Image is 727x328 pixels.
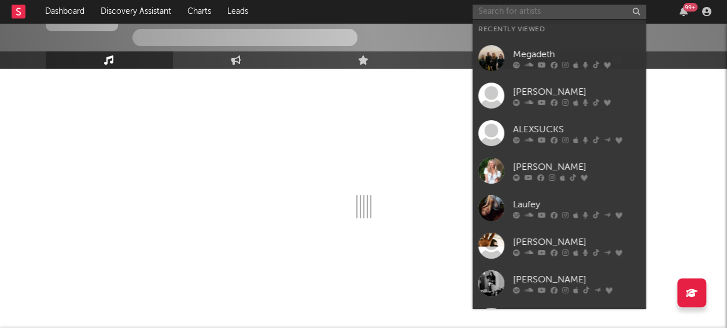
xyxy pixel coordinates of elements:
[473,114,646,152] a: ALEXSUCKS
[473,77,646,114] a: [PERSON_NAME]
[473,5,646,19] input: Search for artists
[473,227,646,264] a: [PERSON_NAME]
[478,23,640,36] div: Recently Viewed
[473,189,646,227] a: Laufey
[513,197,640,211] div: Laufey
[513,122,640,136] div: ALEXSUCKS
[473,264,646,302] a: [PERSON_NAME]
[680,7,688,16] button: 99+
[513,273,640,286] div: [PERSON_NAME]
[473,39,646,77] a: Megadeth
[513,160,640,174] div: [PERSON_NAME]
[473,152,646,189] a: [PERSON_NAME]
[683,3,698,12] div: 99 +
[513,47,640,61] div: Megadeth
[513,85,640,99] div: [PERSON_NAME]
[513,235,640,249] div: [PERSON_NAME]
